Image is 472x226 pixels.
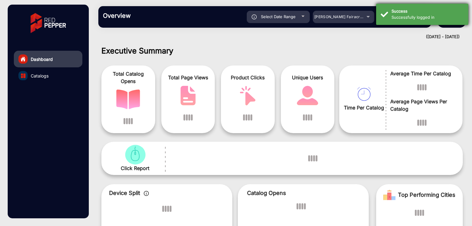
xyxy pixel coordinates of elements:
[106,70,151,85] span: Total Catalog Opens
[390,98,453,113] span: Average Page Views Per Catalog
[296,86,320,105] img: catalog
[166,74,210,81] span: Total Page Views
[26,8,70,38] img: vmg-logo
[236,86,260,105] img: catalog
[391,8,464,14] div: Success
[390,70,453,77] span: Average Time Per Catalog
[226,74,270,81] span: Product Clicks
[103,12,189,19] h3: Overview
[357,87,371,101] img: catalog
[21,73,26,78] img: catalog
[109,190,140,196] span: Device Split
[101,46,463,55] h1: Executive Summary
[144,191,149,196] img: icon
[314,14,375,19] span: [PERSON_NAME] Fairacre Farms
[14,67,82,84] a: Catalogs
[121,165,149,172] span: Click Report
[247,189,360,197] p: Catalog Opens
[252,14,257,19] img: icon
[92,34,460,40] div: ([DATE] - [DATE])
[176,86,200,105] img: catalog
[285,74,330,81] span: Unique Users
[116,89,140,109] img: catalog
[14,51,82,67] a: Dashboard
[20,56,26,62] img: home
[383,189,395,201] img: Rank image
[31,56,53,62] span: Dashboard
[31,73,49,79] span: Catalogs
[398,189,455,201] span: Top Performing Cities
[261,14,296,19] span: Select Date Range
[391,14,464,21] div: Successfully logged in
[123,145,147,165] img: catalog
